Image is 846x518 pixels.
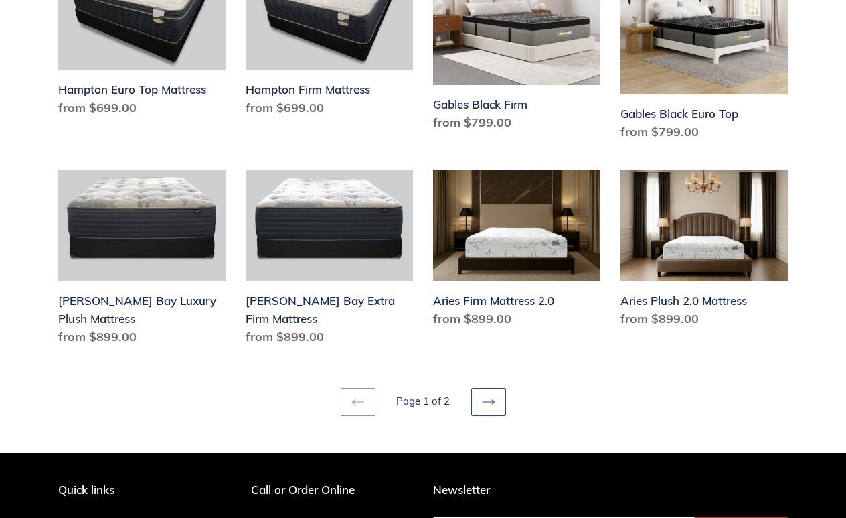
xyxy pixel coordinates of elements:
a: Aries Plush 2.0 Mattress [620,170,788,333]
p: Newsletter [433,483,788,497]
a: Chadwick Bay Luxury Plush Mattress [58,170,226,351]
a: Aries Firm Mattress 2.0 [433,170,600,333]
li: Page 1 of 2 [378,394,469,409]
a: Chadwick Bay Extra Firm Mattress [246,170,413,351]
p: Call or Order Online [251,483,414,497]
p: Quick links [58,483,196,497]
